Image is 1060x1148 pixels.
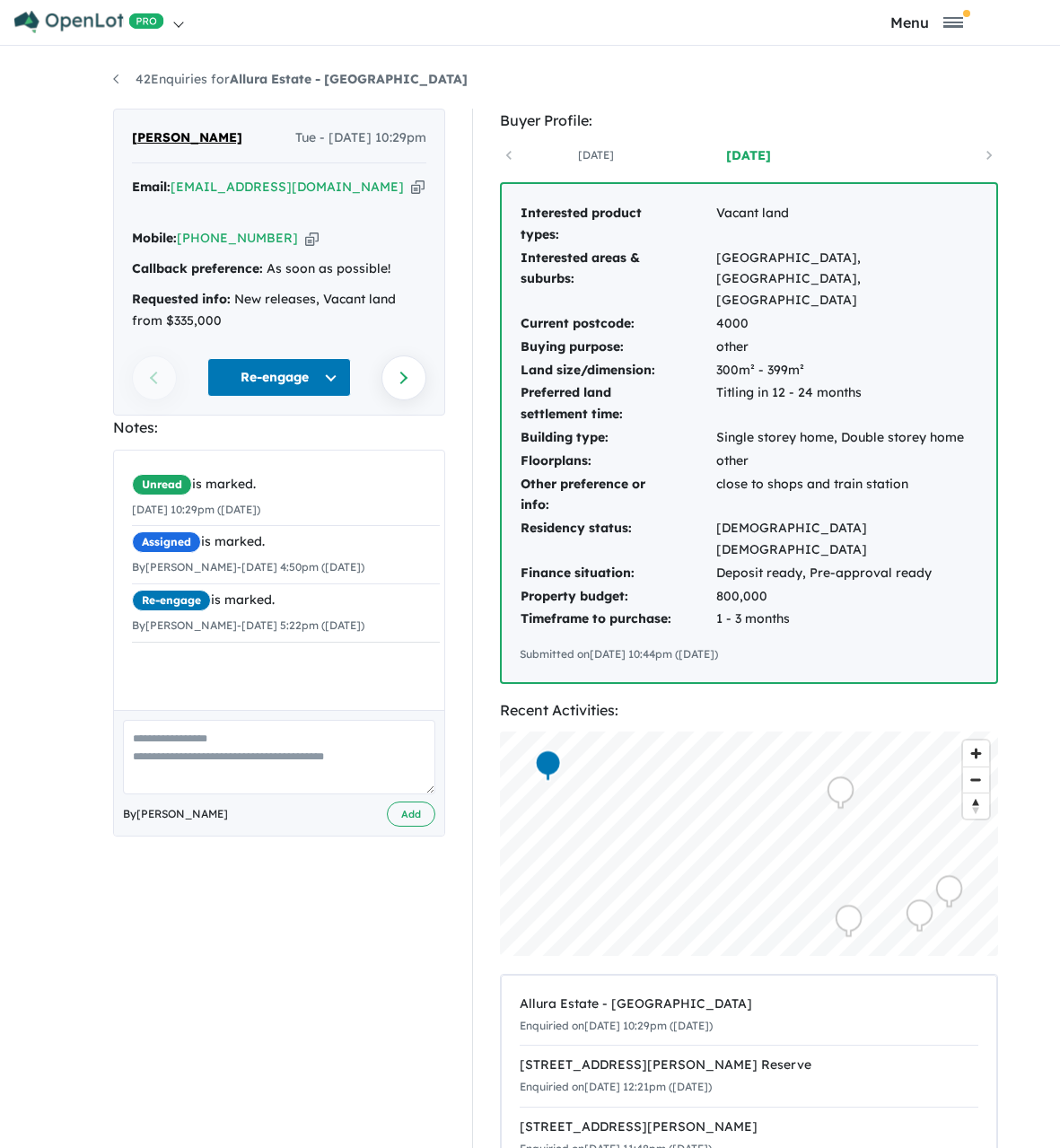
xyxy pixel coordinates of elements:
td: Preferred land settlement time: [520,381,715,426]
nav: breadcrumb [113,69,948,91]
td: Single storey home, Double storey home [715,426,978,450]
div: [STREET_ADDRESS][PERSON_NAME] [520,1117,978,1138]
small: By [PERSON_NAME] - [DATE] 5:22pm ([DATE]) [132,618,364,632]
td: Deposit ready, Pre-approval ready [715,562,978,585]
td: other [715,450,978,473]
button: Toggle navigation [797,13,1056,31]
a: Allura Estate - [GEOGRAPHIC_DATA]Enquiried on[DATE] 10:29pm ([DATE]) [520,985,978,1047]
td: [DEMOGRAPHIC_DATA] [DEMOGRAPHIC_DATA] [715,517,978,562]
div: Map marker [827,776,854,810]
span: Re-engage [132,590,211,611]
td: close to shops and train station [715,473,978,518]
div: Buyer Profile: [500,109,998,133]
strong: Allura Estate - [GEOGRAPHIC_DATA] [230,71,468,87]
td: Building type: [520,426,715,450]
td: Residency status: [520,517,715,562]
span: By [PERSON_NAME] [123,805,228,823]
td: Interested areas & suburbs: [520,247,715,312]
td: Interested product types: [520,202,715,247]
span: Reset bearing to north [963,793,989,819]
td: Floorplans: [520,450,715,473]
strong: Mobile: [132,230,177,246]
small: Enquiried on [DATE] 12:21pm ([DATE]) [520,1080,712,1093]
div: is marked. [132,590,440,611]
div: [STREET_ADDRESS][PERSON_NAME] Reserve [520,1055,978,1076]
td: Timeframe to purchase: [520,608,715,631]
button: Zoom in [963,741,989,767]
div: Map marker [935,875,962,908]
td: [GEOGRAPHIC_DATA], [GEOGRAPHIC_DATA], [GEOGRAPHIC_DATA] [715,247,978,312]
canvas: Map [500,732,998,956]
span: Unread [132,474,192,495]
td: Current postcode: [520,312,715,336]
button: Re-engage [207,358,351,397]
a: [DATE] [672,146,825,164]
div: Submitted on [DATE] 10:44pm ([DATE]) [520,645,978,663]
button: Add [387,802,435,828]
td: Vacant land [715,202,978,247]
small: [DATE] 10:29pm ([DATE]) [132,503,260,516]
strong: Email: [132,179,171,195]
span: Zoom out [963,767,989,793]
td: 300m² - 399m² [715,359,978,382]
a: [DATE] [520,146,672,164]
button: Reset bearing to north [963,793,989,819]
a: [EMAIL_ADDRESS][DOMAIN_NAME] [171,179,404,195]
div: Map marker [835,905,862,938]
button: Copy [411,178,425,197]
td: 1 - 3 months [715,608,978,631]
a: [PHONE_NUMBER] [177,230,298,246]
div: is marked. [132,531,440,553]
div: Notes: [113,416,445,440]
small: Enquiried on [DATE] 10:29pm ([DATE]) [520,1019,713,1032]
td: Finance situation: [520,562,715,585]
div: As soon as possible! [132,259,426,280]
div: is marked. [132,474,440,495]
div: Map marker [534,749,561,783]
td: Land size/dimension: [520,359,715,382]
div: Recent Activities: [500,698,998,723]
small: By [PERSON_NAME] - [DATE] 4:50pm ([DATE]) [132,560,364,574]
td: 4000 [715,312,978,336]
a: [STREET_ADDRESS][PERSON_NAME] ReserveEnquiried on[DATE] 12:21pm ([DATE]) [520,1045,978,1108]
td: Property budget: [520,585,715,609]
span: Assigned [132,531,201,553]
td: other [715,336,978,359]
strong: Requested info: [132,291,231,307]
span: [PERSON_NAME] [132,127,242,149]
button: Zoom out [963,767,989,793]
div: New releases, Vacant land from $335,000 [132,289,426,332]
td: 800,000 [715,585,978,609]
div: Map marker [906,899,933,933]
img: Openlot PRO Logo White [14,11,164,33]
div: Allura Estate - [GEOGRAPHIC_DATA] [520,994,978,1015]
td: Other preference or info: [520,473,715,518]
button: Copy [305,229,319,248]
strong: Callback preference: [132,260,263,276]
span: Tue - [DATE] 10:29pm [295,127,426,149]
a: 42Enquiries forAllura Estate - [GEOGRAPHIC_DATA] [113,71,468,87]
td: Buying purpose: [520,336,715,359]
td: Titling in 12 - 24 months [715,381,978,426]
